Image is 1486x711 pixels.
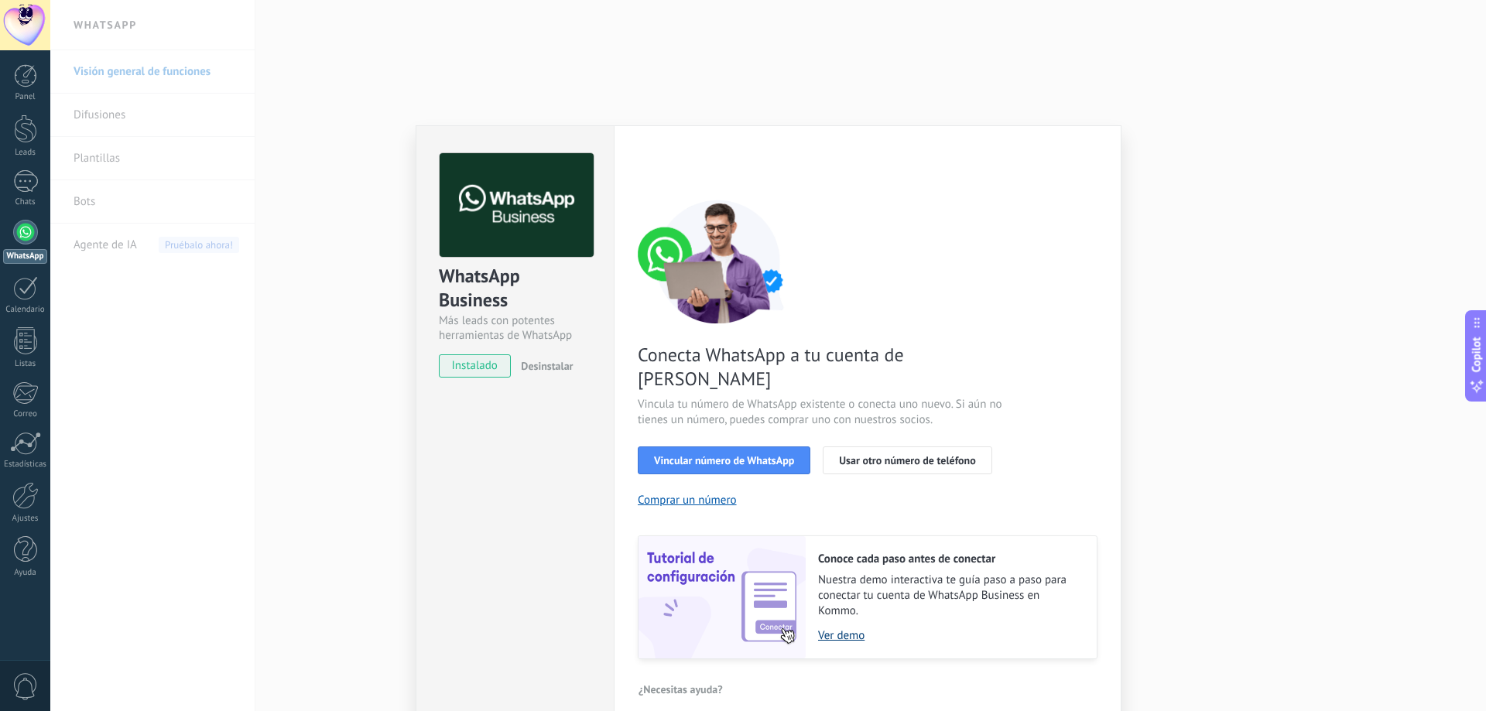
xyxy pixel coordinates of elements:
div: WhatsApp [3,249,47,264]
span: Desinstalar [521,359,573,373]
div: WhatsApp Business [439,264,591,313]
span: Usar otro número de teléfono [839,455,975,466]
span: instalado [440,354,510,378]
div: Ayuda [3,568,48,578]
span: Vincula tu número de WhatsApp existente o conecta uno nuevo. Si aún no tienes un número, puedes c... [638,397,1006,428]
button: Desinstalar [515,354,573,378]
div: Leads [3,148,48,158]
span: Nuestra demo interactiva te guía paso a paso para conectar tu cuenta de WhatsApp Business en Kommo. [818,573,1081,619]
button: Usar otro número de teléfono [823,446,991,474]
div: Listas [3,359,48,369]
div: Estadísticas [3,460,48,470]
span: Copilot [1469,337,1484,372]
span: Vincular número de WhatsApp [654,455,794,466]
h2: Conoce cada paso antes de conectar [818,552,1081,566]
span: ¿Necesitas ayuda? [639,684,723,695]
div: Panel [3,92,48,102]
button: ¿Necesitas ayuda? [638,678,724,701]
div: Correo [3,409,48,419]
button: Comprar un número [638,493,737,508]
a: Ver demo [818,628,1081,643]
img: connect number [638,200,800,323]
div: Chats [3,197,48,207]
div: Ajustes [3,514,48,524]
div: Calendario [3,305,48,315]
div: Más leads con potentes herramientas de WhatsApp [439,313,591,343]
button: Vincular número de WhatsApp [638,446,810,474]
span: Conecta WhatsApp a tu cuenta de [PERSON_NAME] [638,343,1006,391]
img: logo_main.png [440,153,594,258]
